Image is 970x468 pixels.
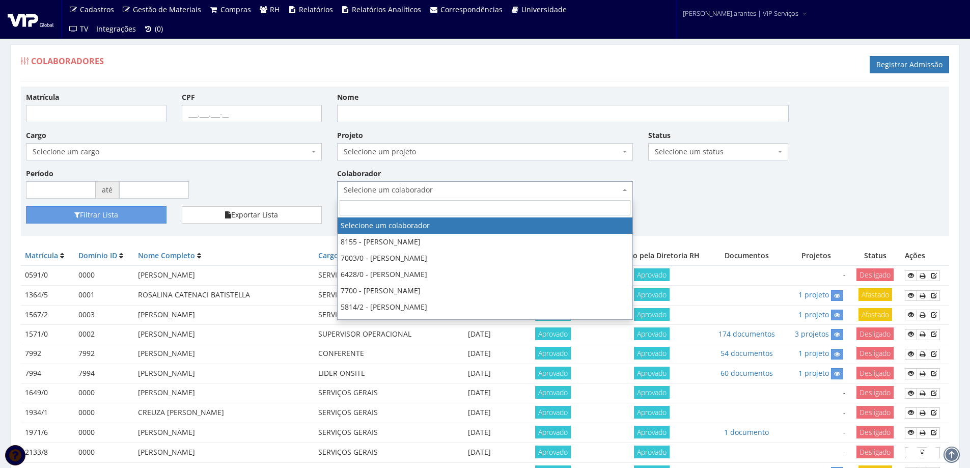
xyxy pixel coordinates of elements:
td: 7992 [21,344,74,364]
span: Aprovado [634,446,670,458]
span: Aprovado [634,327,670,340]
input: ___.___.___-__ [182,105,322,122]
a: 3 projetos [795,329,829,339]
th: Aprovado pela Diretoria RH [593,246,710,265]
a: 1 projeto [798,290,829,299]
span: Desligado [856,268,894,281]
td: 0001 [74,286,134,305]
span: Aprovado [535,446,571,458]
td: 0000 [74,443,134,462]
li: 7700 - [PERSON_NAME] [338,283,632,299]
span: Aprovado [634,406,670,419]
td: [PERSON_NAME] [134,265,314,285]
button: Exportar Lista [182,206,322,224]
td: 1934/1 [21,403,74,423]
span: Selecione um status [655,147,776,157]
span: Correspondências [440,5,503,14]
td: 7992 [74,344,134,364]
td: 0000 [74,383,134,403]
span: Aprovado [634,367,670,379]
td: [PERSON_NAME] [134,423,314,443]
span: Aprovado [535,327,571,340]
span: Selecione um projeto [337,143,633,160]
a: 174 documentos [718,329,775,339]
span: Desligado [856,446,894,458]
span: Afastado [858,288,892,301]
li: - [PERSON_NAME] [338,315,632,332]
span: Selecione um projeto [344,147,620,157]
span: [PERSON_NAME].arantes | VIP Serviços [683,8,798,18]
img: logo [8,12,53,27]
label: Projeto [337,130,363,141]
td: 2133/8 [21,443,74,462]
td: [PERSON_NAME] [134,443,314,462]
td: 0591/0 [21,265,74,285]
td: 1364/5 [21,286,74,305]
a: Integrações [92,19,140,39]
span: Aprovado [634,308,670,321]
span: Aprovado [634,347,670,360]
span: Desligado [856,406,894,419]
td: [DATE] [446,344,513,364]
li: 8155 - [PERSON_NAME] [338,234,632,250]
th: Projetos [783,246,850,265]
td: SERVICOS GERAIS [314,286,446,305]
span: Integrações [96,24,136,34]
span: Universidade [521,5,567,14]
label: Status [648,130,671,141]
span: Aprovado [535,406,571,419]
span: TV [80,24,88,34]
span: Afastado [858,308,892,321]
span: Relatórios Analíticos [352,5,421,14]
button: Filtrar Lista [26,206,167,224]
label: Cargo [26,130,46,141]
li: 6428/0 - [PERSON_NAME] [338,266,632,283]
span: Gestão de Materiais [133,5,201,14]
a: Registrar Admissão [870,56,949,73]
span: Aprovado [535,367,571,379]
td: SERVIÇOS GERAIS [314,265,446,285]
span: Aprovado [535,426,571,438]
td: ROSALINA CATENACI BATISTELLA [134,286,314,305]
span: Desligado [856,327,894,340]
td: [PERSON_NAME] [134,383,314,403]
td: [PERSON_NAME] [134,364,314,383]
a: 54 documentos [720,348,773,358]
td: - [783,443,850,462]
span: Desligado [856,386,894,399]
td: [PERSON_NAME] [134,324,314,344]
a: 1 documento [724,427,769,437]
td: SERVIÇOS GERAIS [314,443,446,462]
td: [DATE] [446,364,513,383]
span: Selecione um colaborador [344,185,620,195]
span: Compras [220,5,251,14]
a: Cargo [318,251,339,260]
td: SERVICOS GERAIS [314,305,446,324]
span: Desligado [856,367,894,379]
span: Aprovado [535,347,571,360]
td: 0003 [74,305,134,324]
span: Aprovado [535,386,571,399]
span: Selecione um status [648,143,789,160]
td: SERVIÇOS GERAIS [314,403,446,423]
span: Aprovado [634,426,670,438]
td: - [783,265,850,285]
label: CPF [182,92,195,102]
td: CREUZA [PERSON_NAME] [134,403,314,423]
td: 0000 [74,265,134,285]
span: Relatórios [299,5,333,14]
span: Selecione um cargo [33,147,309,157]
label: Colaborador [337,169,381,179]
td: 0002 [74,324,134,344]
td: [DATE] [446,403,513,423]
td: - [783,423,850,443]
td: 0000 [74,403,134,423]
td: 1567/2 [21,305,74,324]
li: 5814/2 - [PERSON_NAME] [338,299,632,315]
th: Ações [901,246,949,265]
td: 0000 [74,423,134,443]
td: SERVIÇOS GERAIS [314,423,446,443]
th: Documentos [710,246,783,265]
a: 1 projeto [798,368,829,378]
td: - [783,383,850,403]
